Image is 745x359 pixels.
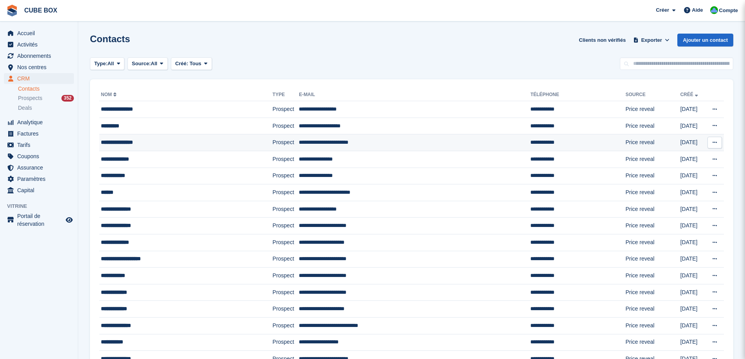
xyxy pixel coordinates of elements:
[680,284,704,301] td: [DATE]
[17,162,64,173] span: Assurance
[4,62,74,73] a: menu
[17,128,64,139] span: Factures
[625,218,680,234] td: Price reveal
[625,234,680,251] td: Price reveal
[4,28,74,39] a: menu
[273,184,299,201] td: Prospect
[190,61,201,66] span: Tous
[273,201,299,218] td: Prospect
[273,284,299,301] td: Prospect
[4,50,74,61] a: menu
[680,92,699,97] a: Créé
[625,101,680,118] td: Price reveal
[273,168,299,184] td: Prospect
[273,218,299,234] td: Prospect
[4,128,74,139] a: menu
[680,218,704,234] td: [DATE]
[576,34,629,46] a: Clients non vérifiés
[625,301,680,318] td: Price reveal
[17,212,64,228] span: Portail de réservation
[4,173,74,184] a: menu
[632,34,671,46] button: Exporter
[17,28,64,39] span: Accueil
[625,89,680,101] th: Source
[273,134,299,151] td: Prospect
[273,317,299,334] td: Prospect
[680,234,704,251] td: [DATE]
[18,104,32,112] span: Deals
[273,118,299,134] td: Prospect
[6,5,18,16] img: stora-icon-8386f47178a22dfd0bd8f6a31ec36ba5ce8667c1dd55bd0f319d3a0aa187defe.svg
[7,202,78,210] span: Vitrine
[625,151,680,168] td: Price reveal
[61,95,74,102] div: 352
[680,101,704,118] td: [DATE]
[680,134,704,151] td: [DATE]
[90,57,124,70] button: Type: All
[710,6,718,14] img: Cube Box
[656,6,669,14] span: Créer
[101,92,118,97] a: Nom
[625,334,680,351] td: Price reveal
[273,151,299,168] td: Prospect
[127,57,168,70] button: Source: All
[273,301,299,318] td: Prospect
[151,60,158,68] span: All
[4,73,74,84] a: menu
[4,139,74,150] a: menu
[273,251,299,268] td: Prospect
[17,173,64,184] span: Paramètres
[677,34,733,46] a: Ajouter un contact
[680,317,704,334] td: [DATE]
[17,139,64,150] span: Tarifs
[17,151,64,162] span: Coupons
[4,185,74,196] a: menu
[625,118,680,134] td: Price reveal
[18,95,42,102] span: Prospects
[17,117,64,128] span: Analytique
[4,212,74,228] a: menu
[719,7,738,14] span: Compte
[273,334,299,351] td: Prospect
[680,301,704,318] td: [DATE]
[273,268,299,284] td: Prospect
[18,94,74,102] a: Prospects 352
[108,60,114,68] span: All
[625,201,680,218] td: Price reveal
[17,73,64,84] span: CRM
[530,89,625,101] th: Téléphone
[17,50,64,61] span: Abonnements
[4,39,74,50] a: menu
[273,101,299,118] td: Prospect
[680,118,704,134] td: [DATE]
[17,185,64,196] span: Capital
[4,151,74,162] a: menu
[175,61,188,66] span: Créé:
[4,162,74,173] a: menu
[641,36,662,44] span: Exporter
[680,184,704,201] td: [DATE]
[625,284,680,301] td: Price reveal
[17,62,64,73] span: Nos centres
[273,234,299,251] td: Prospect
[132,60,151,68] span: Source:
[692,6,703,14] span: Aide
[625,268,680,284] td: Price reveal
[680,251,704,268] td: [DATE]
[18,104,74,112] a: Deals
[680,168,704,184] td: [DATE]
[625,184,680,201] td: Price reveal
[625,134,680,151] td: Price reveal
[94,60,108,68] span: Type:
[680,201,704,218] td: [DATE]
[17,39,64,50] span: Activités
[680,334,704,351] td: [DATE]
[625,317,680,334] td: Price reveal
[18,85,74,93] a: Contacts
[90,34,130,44] h1: Contacts
[4,117,74,128] a: menu
[65,215,74,225] a: Boutique d'aperçu
[299,89,530,101] th: E-mail
[21,4,60,17] a: CUBE BOX
[625,251,680,268] td: Price reveal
